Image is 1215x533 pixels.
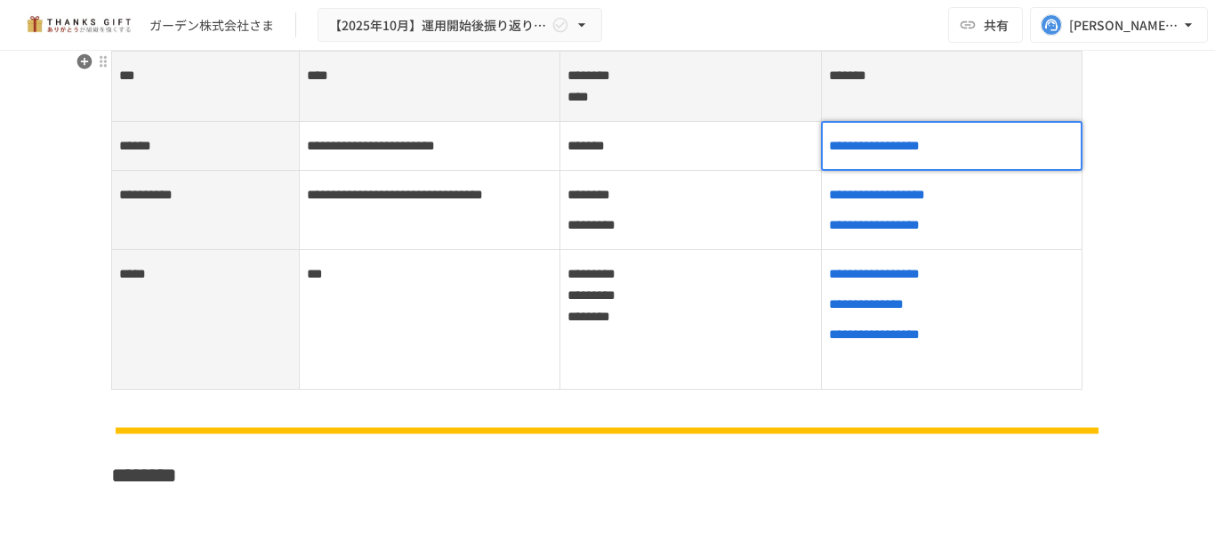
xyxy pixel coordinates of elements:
div: ガーデン株式会社さま [149,16,274,35]
div: [PERSON_NAME][EMAIL_ADDRESS][DOMAIN_NAME] [1069,14,1179,36]
span: 共有 [984,15,1009,35]
button: 【2025年10月】運用開始後振り返りミーティング [318,8,602,43]
span: 【2025年10月】運用開始後振り返りミーティング [329,14,548,36]
img: n6GUNqEHdaibHc1RYGm9WDNsCbxr1vBAv6Dpu1pJovz [111,424,1104,436]
img: mMP1OxWUAhQbsRWCurg7vIHe5HqDpP7qZo7fRoNLXQh [21,11,135,39]
button: [PERSON_NAME][EMAIL_ADDRESS][DOMAIN_NAME] [1030,7,1208,43]
button: 共有 [948,7,1023,43]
